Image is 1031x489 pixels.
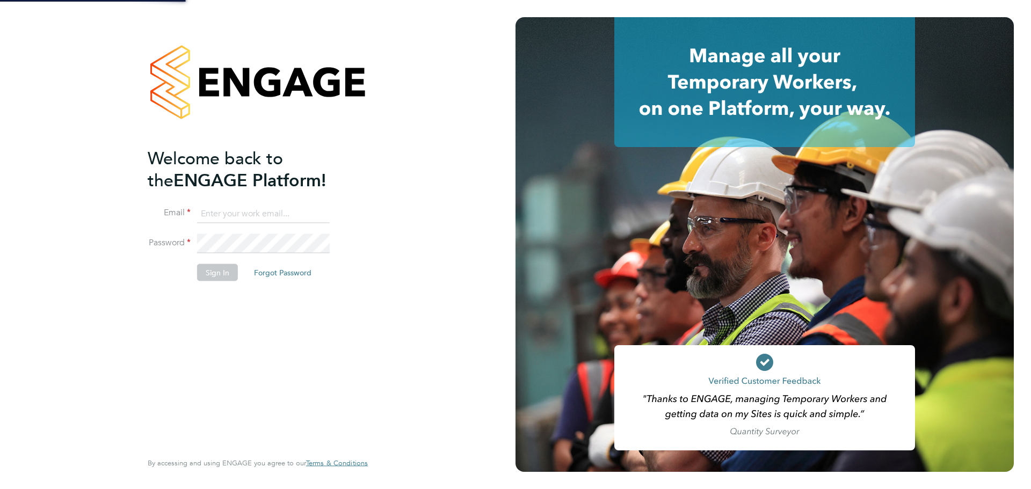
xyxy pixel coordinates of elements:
button: Sign In [197,264,238,281]
input: Enter your work email... [197,204,330,223]
button: Forgot Password [245,264,320,281]
a: Terms & Conditions [306,459,368,468]
h2: ENGAGE Platform! [148,147,357,191]
label: Password [148,237,191,249]
label: Email [148,207,191,218]
span: Welcome back to the [148,148,283,191]
span: By accessing and using ENGAGE you agree to our [148,458,368,468]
